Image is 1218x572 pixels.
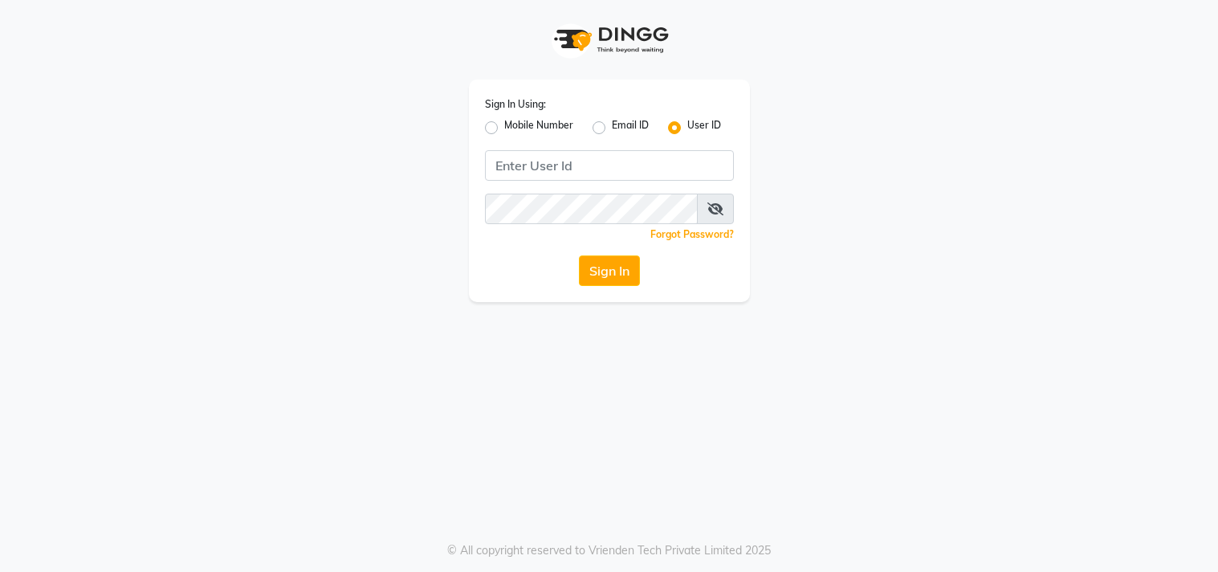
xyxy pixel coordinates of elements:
[687,118,721,137] label: User ID
[485,194,698,224] input: Username
[650,228,734,240] a: Forgot Password?
[545,16,674,63] img: logo1.svg
[485,97,546,112] label: Sign In Using:
[579,255,640,286] button: Sign In
[504,118,573,137] label: Mobile Number
[485,150,734,181] input: Username
[612,118,649,137] label: Email ID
